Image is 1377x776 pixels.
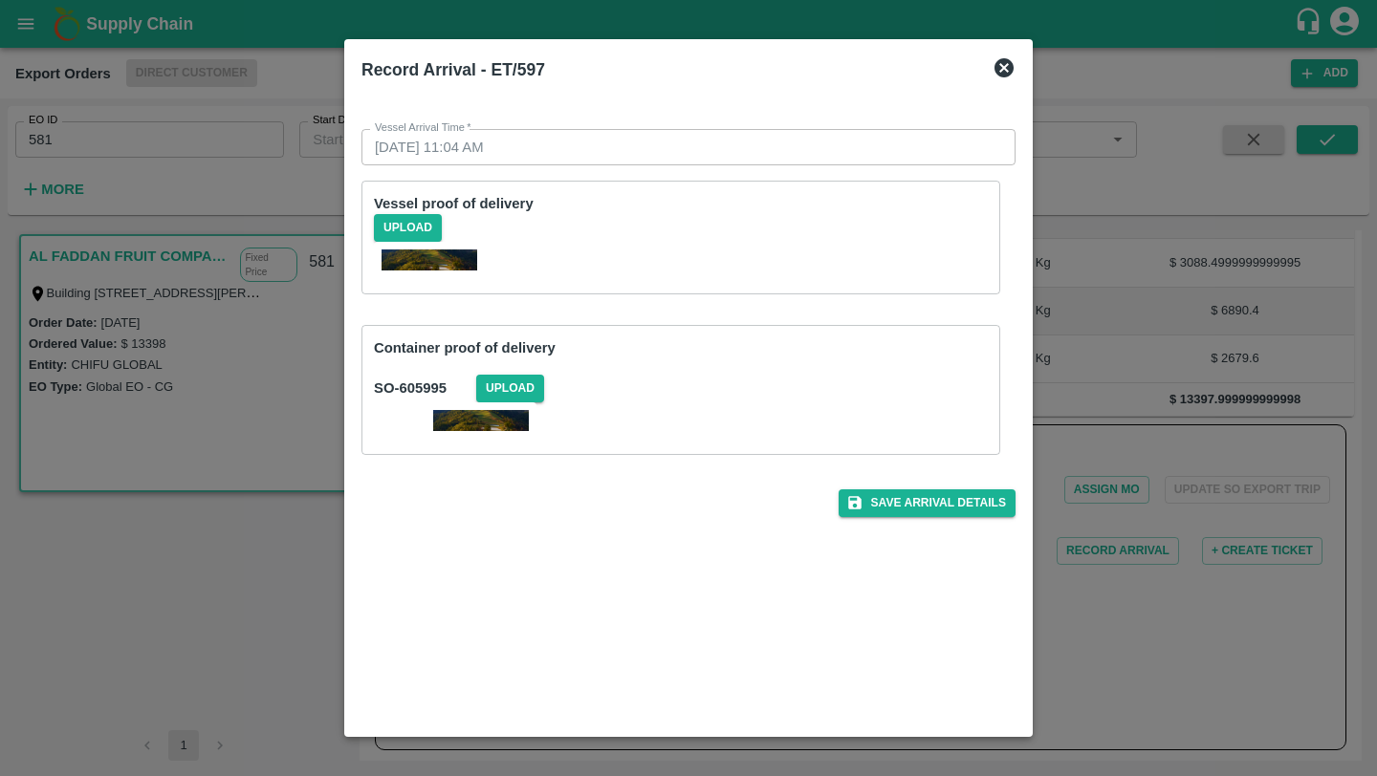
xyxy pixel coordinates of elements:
b: Vessel proof of delivery [374,196,534,211]
img: https://app.vegrow.in/rails/active_storage/blobs/redirect/eyJfcmFpbHMiOnsiZGF0YSI6MzIxODMxMSwicHV... [382,249,477,270]
button: Save Arrival Details [839,489,1016,517]
b: Record Arrival - ET/597 [361,60,545,79]
b: Container proof of delivery [374,340,556,356]
input: Choose date, selected date is Oct 10, 2025 [361,129,1002,165]
label: Vessel Arrival Time [375,120,471,136]
img: https://app.vegrow.in/rails/active_storage/blobs/redirect/eyJfcmFpbHMiOnsiZGF0YSI6MzIxODMxNCwicHV... [433,410,529,431]
span: Upload [476,375,544,402]
span: Upload [374,214,442,242]
b: SO- 605995 [374,380,447,396]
